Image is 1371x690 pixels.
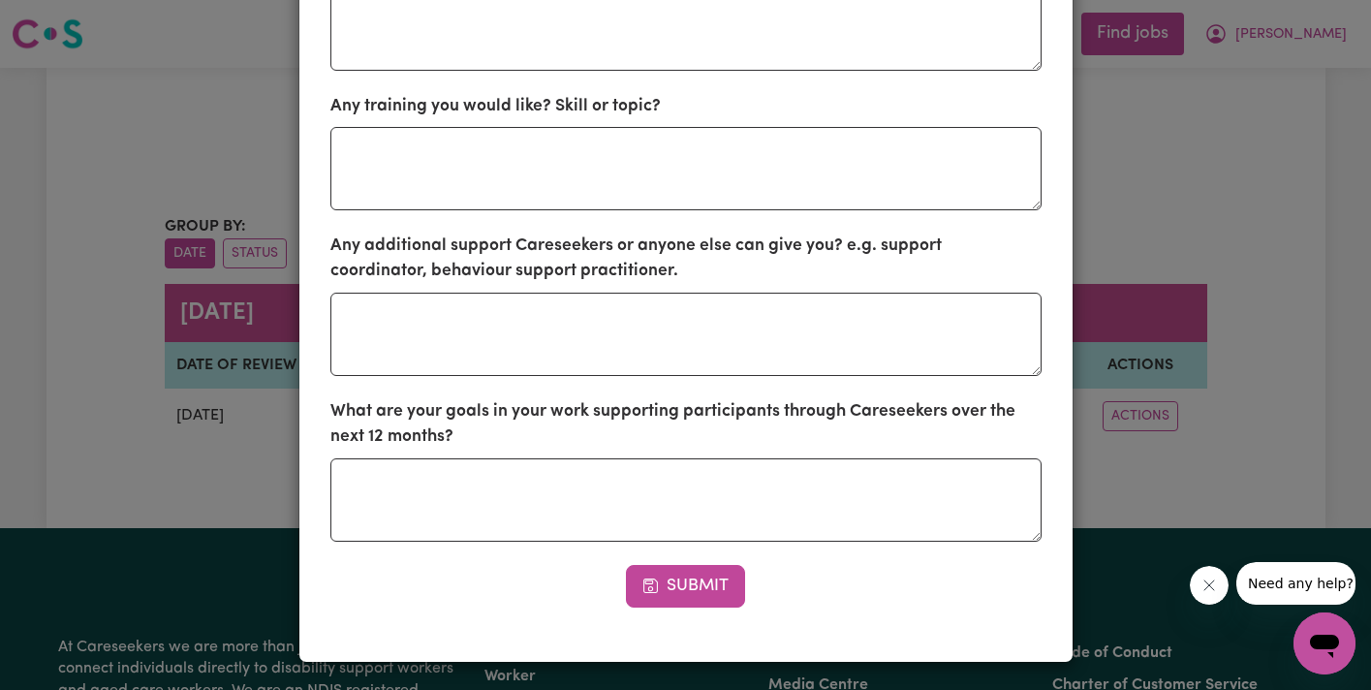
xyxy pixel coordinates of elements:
[330,399,1042,451] label: What are your goals in your work supporting participants through Careseekers over the next 12 mon...
[1190,566,1229,605] iframe: Close message
[330,234,1042,285] label: Any additional support Careseekers or anyone else can give you? e.g. support coordinator, behavio...
[330,94,661,119] label: Any training you would like? Skill or topic?
[626,565,746,608] button: Submit
[1236,562,1355,605] iframe: Message from company
[1293,612,1355,674] iframe: Button to launch messaging window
